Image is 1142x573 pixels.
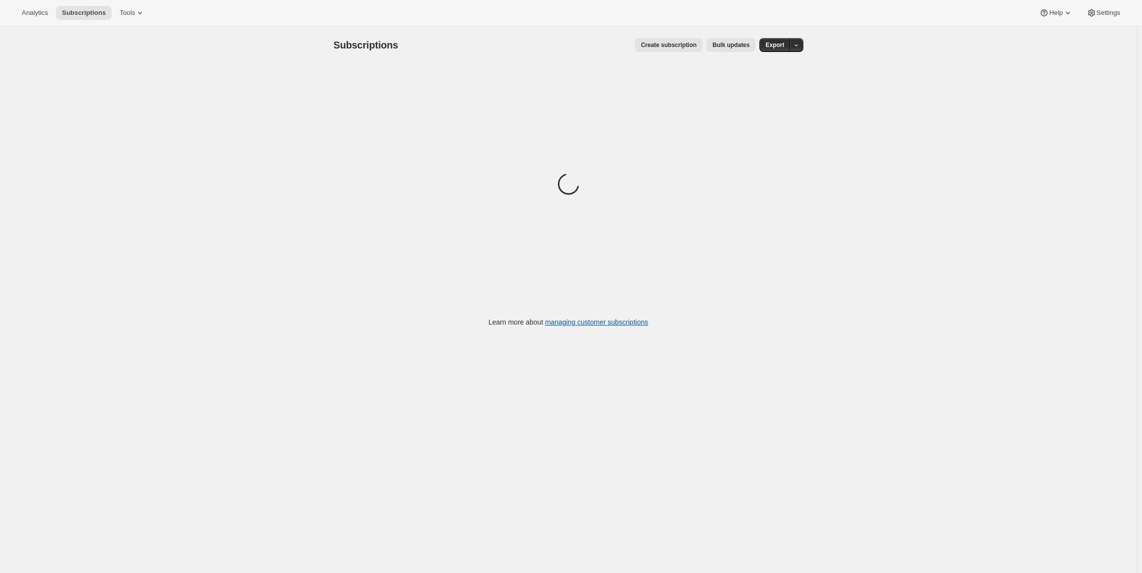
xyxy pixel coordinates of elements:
button: Help [1033,6,1078,20]
button: Settings [1081,6,1126,20]
p: Learn more about [488,317,648,327]
button: Tools [114,6,151,20]
span: Analytics [22,9,48,17]
button: Analytics [16,6,54,20]
button: Subscriptions [56,6,112,20]
a: managing customer subscriptions [545,318,648,326]
button: Export [759,38,790,52]
span: Create subscription [641,41,697,49]
span: Bulk updates [712,41,749,49]
span: Subscriptions [334,40,398,50]
button: Create subscription [635,38,703,52]
span: Settings [1097,9,1120,17]
span: Help [1049,9,1062,17]
span: Tools [120,9,135,17]
button: Bulk updates [706,38,755,52]
span: Export [765,41,784,49]
span: Subscriptions [62,9,106,17]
